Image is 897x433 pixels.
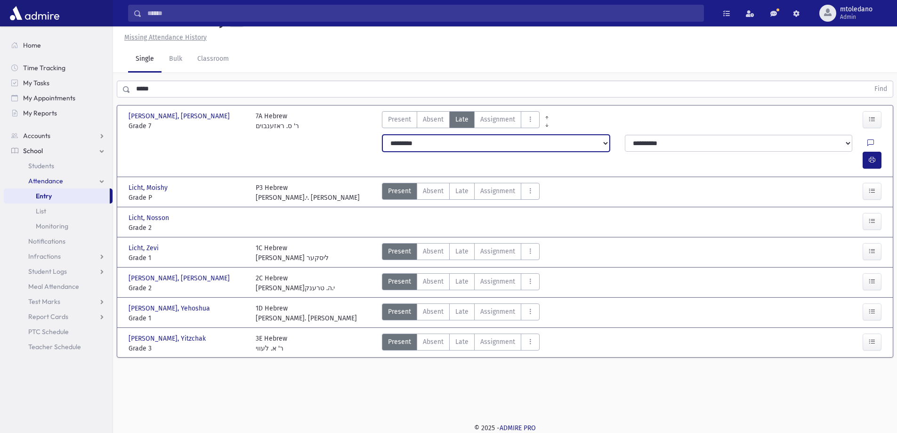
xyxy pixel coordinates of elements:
[28,312,68,321] span: Report Cards
[28,327,69,336] span: PTC Schedule
[28,162,54,170] span: Students
[23,147,43,155] span: School
[28,237,65,245] span: Notifications
[256,303,357,323] div: 1D Hebrew [PERSON_NAME]. [PERSON_NAME]
[129,313,246,323] span: Grade 1
[382,273,540,293] div: AttTypes
[129,121,246,131] span: Grade 7
[142,5,703,22] input: Search
[28,282,79,291] span: Meal Attendance
[4,294,113,309] a: Test Marks
[256,111,299,131] div: 7A Hebrew ר' ס. ראזענבוים
[4,60,113,75] a: Time Tracking
[129,273,232,283] span: [PERSON_NAME], [PERSON_NAME]
[28,267,67,276] span: Student Logs
[129,213,171,223] span: Licht, Nosson
[4,128,113,143] a: Accounts
[256,334,287,353] div: 3E Hebrew ר' א. לעווי
[256,243,329,263] div: 1C Hebrew [PERSON_NAME] ליסקער
[4,173,113,188] a: Attendance
[869,81,893,97] button: Find
[28,177,63,185] span: Attendance
[423,114,444,124] span: Absent
[455,114,469,124] span: Late
[480,337,515,347] span: Assignment
[4,249,113,264] a: Infractions
[4,339,113,354] a: Teacher Schedule
[455,246,469,256] span: Late
[4,38,113,53] a: Home
[480,114,515,124] span: Assignment
[256,183,360,203] div: P3 Hebrew [PERSON_NAME].י. [PERSON_NAME]
[480,307,515,317] span: Assignment
[4,143,113,158] a: School
[423,246,444,256] span: Absent
[23,94,75,102] span: My Appointments
[840,13,873,21] span: Admin
[28,343,81,351] span: Teacher Schedule
[129,243,161,253] span: Licht, Zevi
[28,252,61,261] span: Infractions
[382,303,540,323] div: AttTypes
[4,75,113,90] a: My Tasks
[455,277,469,286] span: Late
[129,223,246,233] span: Grade 2
[129,193,246,203] span: Grade P
[388,114,411,124] span: Present
[455,307,469,317] span: Late
[129,283,246,293] span: Grade 2
[129,111,232,121] span: [PERSON_NAME], [PERSON_NAME]
[129,253,246,263] span: Grade 1
[423,337,444,347] span: Absent
[4,234,113,249] a: Notifications
[162,46,190,73] a: Bulk
[23,41,41,49] span: Home
[8,4,62,23] img: AdmirePro
[388,307,411,317] span: Present
[129,343,246,353] span: Grade 3
[4,204,113,219] a: List
[455,337,469,347] span: Late
[4,106,113,121] a: My Reports
[129,183,170,193] span: Licht, Moishy
[382,183,540,203] div: AttTypes
[36,192,52,200] span: Entry
[4,90,113,106] a: My Appointments
[480,186,515,196] span: Assignment
[4,279,113,294] a: Meal Attendance
[23,131,50,140] span: Accounts
[4,188,110,204] a: Entry
[4,264,113,279] a: Student Logs
[124,33,207,41] u: Missing Attendance History
[121,33,207,41] a: Missing Attendance History
[388,277,411,286] span: Present
[840,6,873,13] span: mtoledano
[388,337,411,347] span: Present
[382,243,540,263] div: AttTypes
[382,111,540,131] div: AttTypes
[4,324,113,339] a: PTC Schedule
[480,246,515,256] span: Assignment
[129,334,208,343] span: [PERSON_NAME], Yitzchak
[256,273,335,293] div: 2C Hebrew [PERSON_NAME]י.ה. טרענק
[4,309,113,324] a: Report Cards
[382,334,540,353] div: AttTypes
[423,277,444,286] span: Absent
[480,277,515,286] span: Assignment
[4,158,113,173] a: Students
[23,109,57,117] span: My Reports
[423,186,444,196] span: Absent
[36,207,46,215] span: List
[129,303,212,313] span: [PERSON_NAME], Yehoshua
[190,46,236,73] a: Classroom
[36,222,68,230] span: Monitoring
[128,423,882,433] div: © 2025 -
[23,79,49,87] span: My Tasks
[455,186,469,196] span: Late
[128,46,162,73] a: Single
[23,64,65,72] span: Time Tracking
[388,186,411,196] span: Present
[28,297,60,306] span: Test Marks
[4,219,113,234] a: Monitoring
[388,246,411,256] span: Present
